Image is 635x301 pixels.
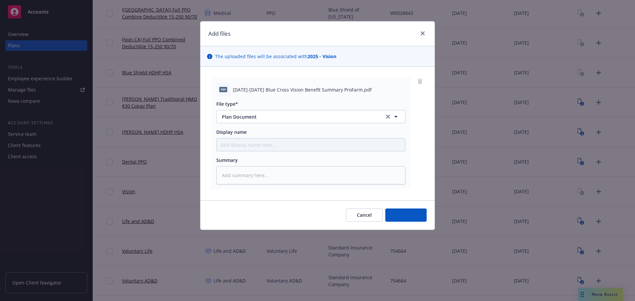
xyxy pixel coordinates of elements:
[416,77,424,85] a: remove
[384,113,392,121] a: clear selection
[217,138,405,151] input: Add display name here...
[216,129,247,135] span: Display name
[233,86,372,93] span: [DATE]-[DATE] Blue Cross Vision Benefit Summary ProFarm.pdf
[216,101,238,107] span: File type*
[219,87,227,92] span: pdf
[216,110,405,123] button: Plan Documentclear selection
[385,208,427,222] button: Add files
[215,53,336,60] span: The uploaded files will be associated with
[308,53,336,59] strong: 2025 - Vision
[346,208,383,222] button: Cancel
[208,29,231,38] h1: Add files
[222,113,375,120] span: Plan Document
[419,29,427,37] a: close
[357,212,372,218] span: Cancel
[216,157,238,163] span: Summary
[396,212,416,218] span: Add files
